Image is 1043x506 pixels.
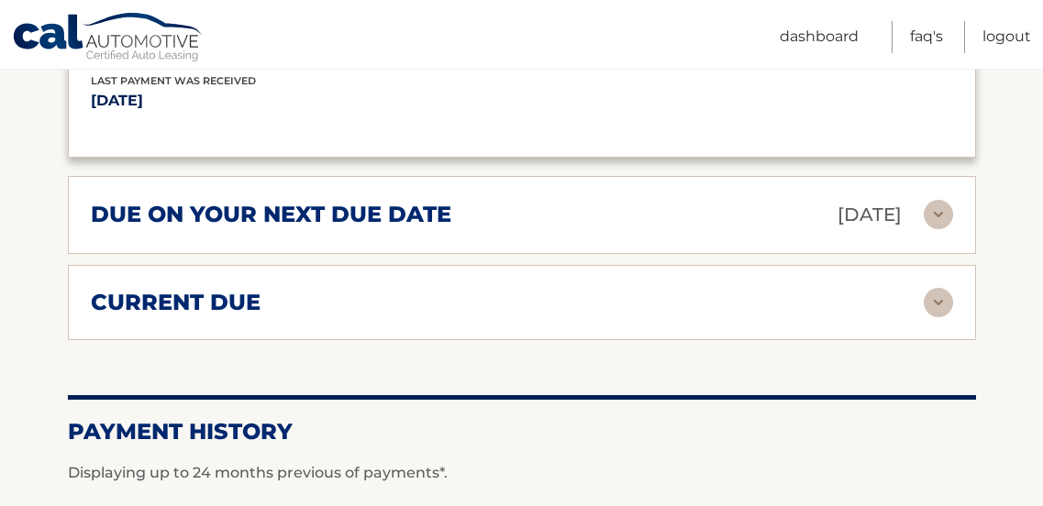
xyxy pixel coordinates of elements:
a: Cal Automotive [12,12,205,65]
a: Dashboard [780,21,859,53]
h2: due on your next due date [91,201,451,228]
a: Logout [982,21,1031,53]
p: Displaying up to 24 months previous of payments*. [68,462,976,484]
img: accordion-rest.svg [924,200,953,229]
p: [DATE] [838,199,902,231]
a: FAQ's [910,21,943,53]
h2: current due [91,289,261,316]
h2: Payment History [68,418,976,445]
img: accordion-rest.svg [924,288,953,317]
span: Last Payment was received [91,74,256,87]
p: [DATE] [91,88,522,114]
